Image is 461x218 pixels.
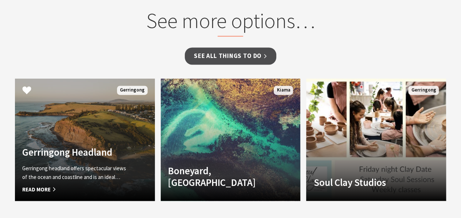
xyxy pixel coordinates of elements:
[161,78,301,201] a: Boneyard, [GEOGRAPHIC_DATA] Kiama
[15,78,155,201] a: Gerringong Headland Gerringong headland offers spectacular views of the ocean and coastline and i...
[306,78,446,201] a: Another Image Used Soul Clay Studios Gerringong
[22,185,126,194] span: Read More
[22,164,126,181] p: Gerringong headland offers spectacular views of the ocean and coastline and is an ideal…
[22,146,126,158] h4: Gerringong Headland
[168,164,272,188] h4: Boneyard, [GEOGRAPHIC_DATA]
[408,86,439,95] span: Gerringong
[91,8,370,36] h2: See more options…
[274,86,293,95] span: Kiama
[117,86,148,95] span: Gerringong
[15,78,39,103] button: Click to Favourite Gerringong Headland
[185,47,276,65] a: See all Things To Do
[313,176,418,188] h4: Soul Clay Studios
